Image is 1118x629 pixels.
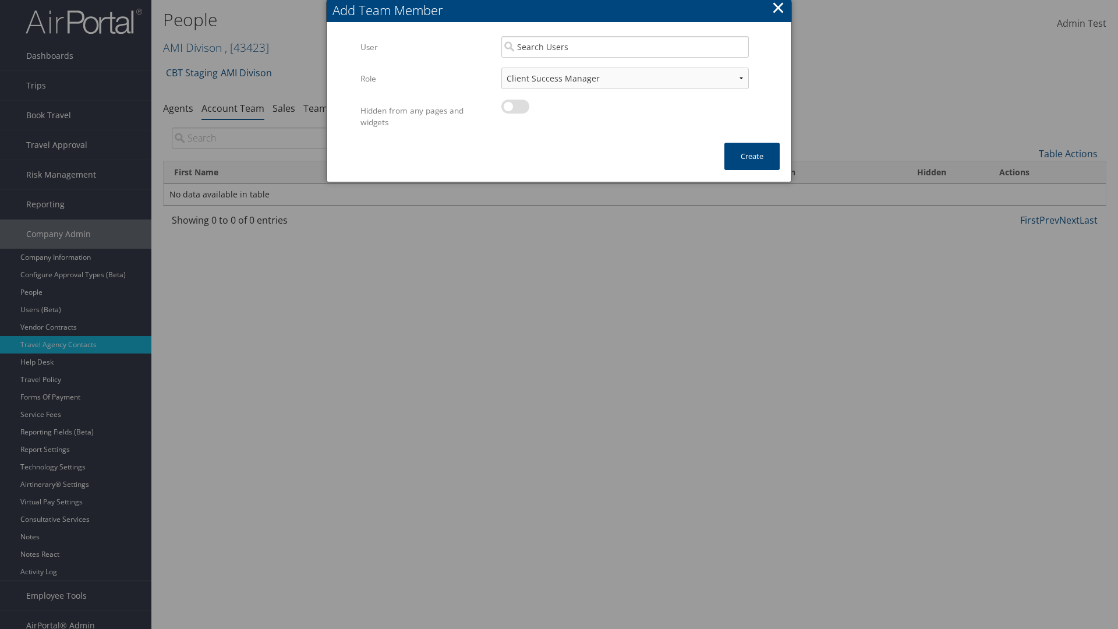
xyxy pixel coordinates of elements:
label: Hidden from any pages and widgets [360,100,493,134]
button: Create [724,143,780,170]
label: User [360,36,493,58]
div: Add Team Member [332,1,791,19]
label: Role [360,68,493,90]
input: Search Users [501,36,749,58]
